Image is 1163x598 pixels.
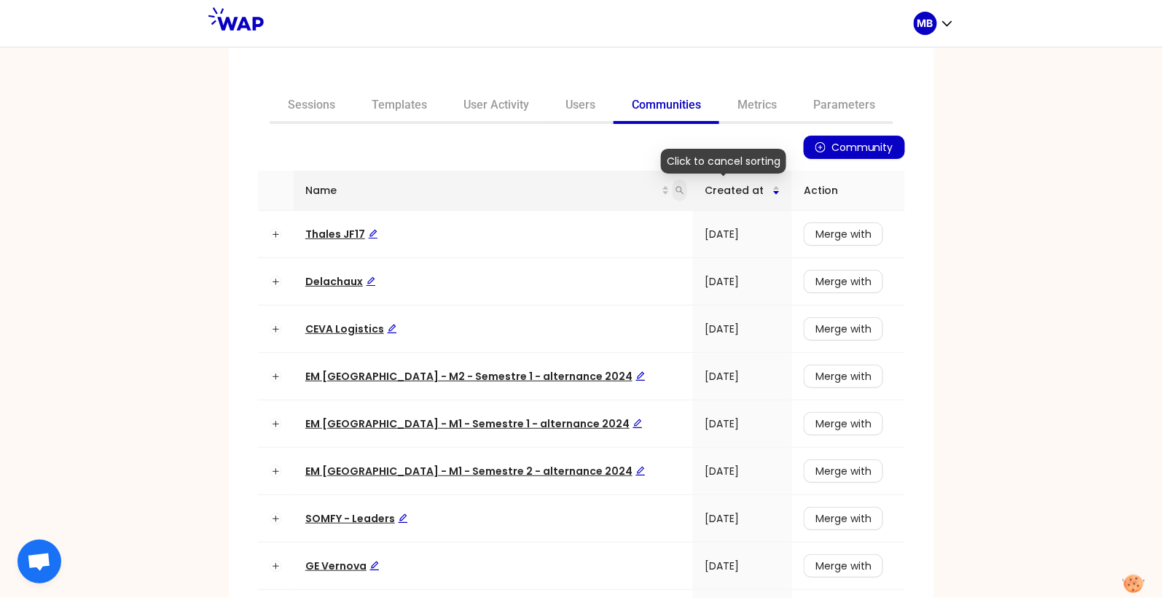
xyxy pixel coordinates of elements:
button: Merge with [804,270,883,293]
a: EM [GEOGRAPHIC_DATA] - M2 - Semestre 1 - alternance 2024Edit [305,369,646,384]
span: Merge with [815,558,872,574]
span: edit [633,419,643,429]
span: Merge with [815,226,872,242]
button: Merge with [804,412,883,435]
span: search [676,186,684,195]
td: [DATE] [693,211,792,258]
span: Merge with [815,510,872,527]
div: Edit [366,273,376,290]
a: Thales JF17Edit [305,227,378,241]
button: Merge with [804,459,883,483]
span: Created at [705,182,772,198]
span: Merge with [815,273,872,290]
span: Merge with [815,321,872,337]
span: SOMFY - Leaders [305,511,408,526]
div: Edit [635,463,646,479]
a: User Activity [445,89,547,124]
span: EM [GEOGRAPHIC_DATA] - M2 - Semestre 1 - alternance 2024 [305,369,646,384]
span: edit [635,371,646,381]
button: Expand row [270,560,282,572]
div: Edit [398,510,408,527]
span: Merge with [815,368,872,384]
button: MB [914,12,955,35]
td: [DATE] [693,400,792,448]
button: Merge with [804,507,883,530]
span: plus-circle [815,142,826,154]
button: plus-circleCommunity [804,136,905,159]
span: Name [305,182,662,198]
td: [DATE] [693,543,792,590]
button: Expand row [270,465,282,477]
span: CEVA Logistics [305,322,397,336]
button: Merge with [804,317,883,341]
button: Expand row [270,228,282,240]
div: Edit [635,368,646,384]
a: SOMFY - LeadersEdit [305,511,408,526]
td: [DATE] [693,448,792,495]
span: edit [368,229,378,239]
span: Merge with [815,463,872,479]
button: Expand row [270,323,282,335]
div: Edit [387,321,397,337]
a: DelachauxEdit [305,274,376,289]
button: Merge with [804,365,883,388]
div: Edit [369,558,380,574]
p: MB [917,16,933,31]
button: Expand row [270,513,282,524]
span: edit [387,324,397,334]
a: Communities [614,89,719,124]
th: Action [792,171,905,211]
span: Merge with [815,416,872,432]
td: [DATE] [693,495,792,543]
a: Parameters [795,89,893,124]
span: EM [GEOGRAPHIC_DATA] - M1 - Semestre 1 - alternance 2024 [305,416,643,431]
a: Sessions [270,89,353,124]
a: GE VernovaEdit [305,559,380,573]
div: Edit [368,226,378,242]
td: [DATE] [693,353,792,400]
span: Community [831,139,893,155]
a: Metrics [719,89,795,124]
td: [DATE] [693,306,792,353]
button: Expand row [270,418,282,430]
div: Edit [633,416,643,432]
span: edit [369,561,380,571]
span: Delachaux [305,274,376,289]
button: Merge with [804,222,883,246]
span: GE Vernova [305,559,380,573]
button: Expand row [270,276,282,287]
td: [DATE] [693,258,792,306]
button: Expand row [270,370,282,382]
span: search [673,179,687,201]
a: EM [GEOGRAPHIC_DATA] - M1 - Semestre 1 - alternance 2024Edit [305,416,643,431]
a: EM [GEOGRAPHIC_DATA] - M1 - Semestre 2 - alternance 2024Edit [305,464,646,478]
div: Ouvrir le chat [17,540,61,583]
a: Templates [353,89,445,124]
span: EM [GEOGRAPHIC_DATA] - M1 - Semestre 2 - alternance 2024 [305,464,646,478]
button: Merge with [804,554,883,578]
a: Users [547,89,614,124]
span: Thales JF17 [305,227,378,241]
span: edit [366,276,376,287]
a: CEVA LogisticsEdit [305,322,397,336]
span: edit [635,466,646,476]
span: edit [398,513,408,524]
